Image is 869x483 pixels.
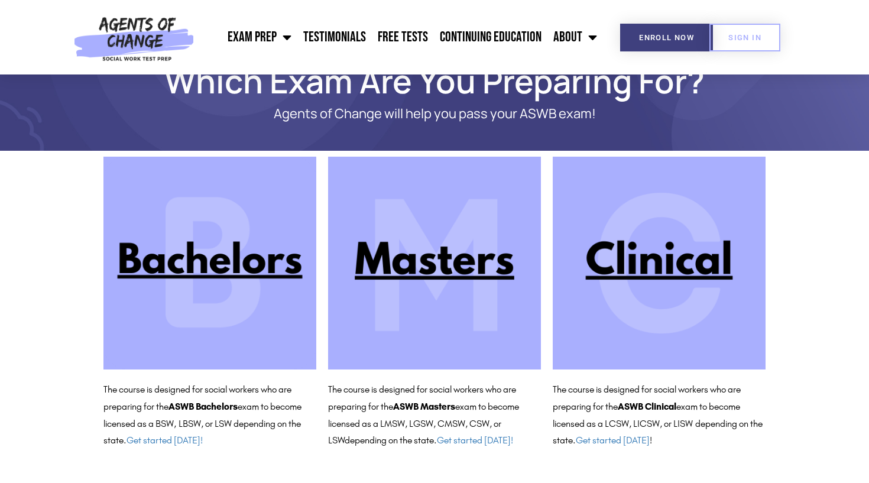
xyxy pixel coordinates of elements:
[222,22,297,52] a: Exam Prep
[98,67,771,95] h1: Which Exam Are You Preparing For?
[127,435,203,446] a: Get started [DATE]!
[576,435,650,446] a: Get started [DATE]
[200,22,603,52] nav: Menu
[345,435,513,446] span: depending on the state.
[620,24,713,51] a: Enroll Now
[145,106,724,121] p: Agents of Change will help you pass your ASWB exam!
[297,22,372,52] a: Testimonials
[618,401,676,412] b: ASWB Clinical
[372,22,434,52] a: Free Tests
[328,381,541,449] p: The course is designed for social workers who are preparing for the exam to become licensed as a ...
[709,24,780,51] a: SIGN IN
[573,435,652,446] span: . !
[168,401,238,412] b: ASWB Bachelors
[437,435,513,446] a: Get started [DATE]!
[103,381,316,449] p: The course is designed for social workers who are preparing for the exam to become licensed as a ...
[434,22,547,52] a: Continuing Education
[553,381,766,449] p: The course is designed for social workers who are preparing for the exam to become licensed as a ...
[639,34,694,41] span: Enroll Now
[393,401,455,412] b: ASWB Masters
[547,22,603,52] a: About
[728,34,761,41] span: SIGN IN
